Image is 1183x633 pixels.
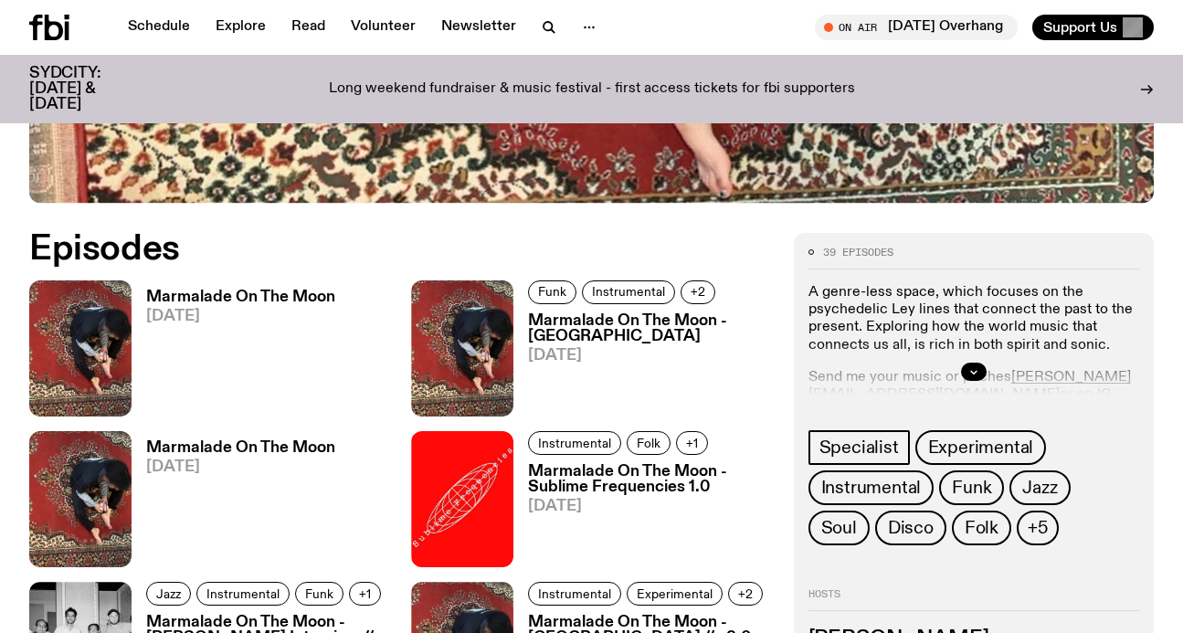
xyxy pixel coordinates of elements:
[1009,470,1070,505] a: Jazz
[819,438,899,458] span: Specialist
[952,511,1011,545] a: Folk
[132,440,335,567] a: Marmalade On The Moon[DATE]
[637,587,713,601] span: Experimental
[815,15,1018,40] button: On Air[DATE] Overhang
[808,430,910,465] a: Specialist
[411,280,513,417] img: Tommy - Persian Rug
[528,582,621,606] a: Instrumental
[206,587,280,601] span: Instrumental
[627,582,723,606] a: Experimental
[359,587,371,601] span: +1
[29,431,132,567] img: Tommy - Persian Rug
[205,15,277,40] a: Explore
[627,431,671,455] a: Folk
[965,518,998,538] span: Folk
[582,280,675,304] a: Instrumental
[146,309,335,324] span: [DATE]
[29,66,146,112] h3: SYDCITY: [DATE] & [DATE]
[295,582,343,606] a: Funk
[146,459,335,475] span: [DATE]
[528,280,576,304] a: Funk
[513,313,771,417] a: Marmalade On The Moon - [GEOGRAPHIC_DATA][DATE]
[928,438,1034,458] span: Experimental
[156,587,181,601] span: Jazz
[132,290,335,417] a: Marmalade On The Moon[DATE]
[676,431,708,455] button: +1
[1017,511,1059,545] button: +5
[146,440,335,456] h3: Marmalade On The Moon
[821,518,857,538] span: Soul
[1028,518,1048,538] span: +5
[686,436,698,449] span: +1
[691,285,705,299] span: +2
[808,589,1139,611] h2: Hosts
[528,348,771,364] span: [DATE]
[528,431,621,455] a: Instrumental
[146,290,335,305] h3: Marmalade On The Moon
[329,81,855,98] p: Long weekend fundraiser & music festival - first access tickets for fbi supporters
[915,430,1047,465] a: Experimental
[952,478,991,498] span: Funk
[305,587,333,601] span: Funk
[592,285,665,299] span: Instrumental
[808,511,870,545] a: Soul
[738,587,753,601] span: +2
[821,478,922,498] span: Instrumental
[117,15,201,40] a: Schedule
[1043,19,1117,36] span: Support Us
[538,285,566,299] span: Funk
[875,511,946,545] a: Disco
[29,280,132,417] img: Tommy - Persian Rug
[146,582,191,606] a: Jazz
[728,582,763,606] button: +2
[528,499,771,514] span: [DATE]
[681,280,715,304] button: +2
[1022,478,1057,498] span: Jazz
[808,470,935,505] a: Instrumental
[939,470,1004,505] a: Funk
[349,582,381,606] button: +1
[513,464,771,567] a: Marmalade On The Moon - Sublime Frequencies 1.0[DATE]
[528,313,771,344] h3: Marmalade On The Moon - [GEOGRAPHIC_DATA]
[280,15,336,40] a: Read
[1032,15,1154,40] button: Support Us
[430,15,527,40] a: Newsletter
[888,518,934,538] span: Disco
[823,248,893,258] span: 39 episodes
[196,582,290,606] a: Instrumental
[637,436,660,449] span: Folk
[340,15,427,40] a: Volunteer
[29,233,772,266] h2: Episodes
[411,431,513,567] img: sublime frequencies red logo
[538,436,611,449] span: Instrumental
[528,464,771,495] h3: Marmalade On The Moon - Sublime Frequencies 1.0
[538,587,611,601] span: Instrumental
[808,284,1139,354] p: A genre-less space, which focuses on the psychedelic Ley lines that connect the past to the prese...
